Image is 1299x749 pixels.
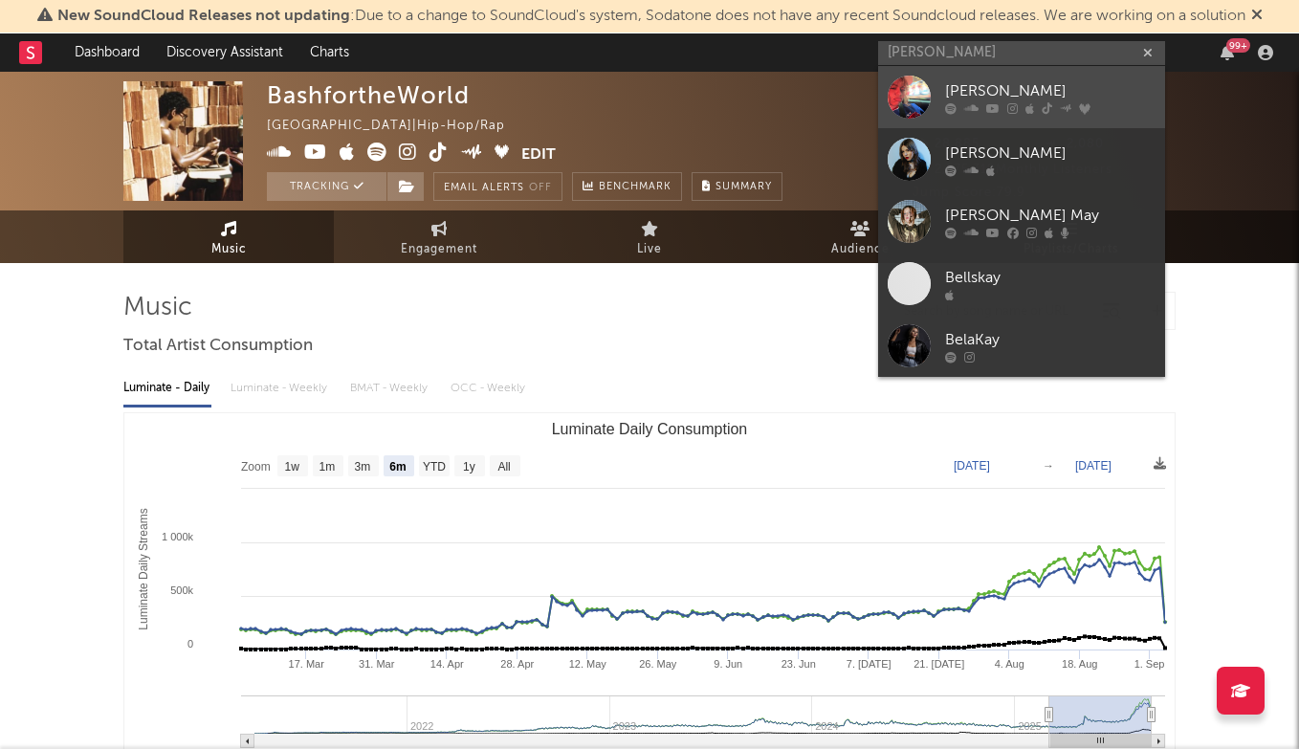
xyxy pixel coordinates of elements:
[241,460,271,474] text: Zoom
[57,9,1245,24] span: : Due to a change to SoundCloud's system, Sodatone does not have any recent Soundcloud releases. ...
[639,658,677,670] text: 26. May
[500,658,534,670] text: 28. Apr
[267,172,386,201] button: Tracking
[423,460,446,474] text: YTD
[401,238,477,261] span: Engagement
[831,238,890,261] span: Audience
[878,190,1165,253] a: [PERSON_NAME] May
[389,460,406,474] text: 6m
[1043,459,1054,473] text: →
[914,658,964,670] text: 21. [DATE]
[211,238,247,261] span: Music
[945,142,1156,165] div: [PERSON_NAME]
[1075,459,1112,473] text: [DATE]
[463,460,475,474] text: 1y
[430,658,464,670] text: 14. Apr
[1221,45,1234,60] button: 99+
[162,531,194,542] text: 1 000k
[123,210,334,263] a: Music
[170,584,193,596] text: 500k
[716,182,772,192] span: Summary
[1226,38,1250,53] div: 99 +
[187,638,193,650] text: 0
[544,210,755,263] a: Live
[355,460,371,474] text: 3m
[319,460,336,474] text: 1m
[945,328,1156,351] div: BelaKay
[954,459,990,473] text: [DATE]
[782,658,816,670] text: 23. Jun
[1062,658,1097,670] text: 18. Aug
[57,9,350,24] span: New SoundCloud Releases not updating
[878,41,1165,65] input: Search for artists
[359,658,395,670] text: 31. Mar
[572,172,682,201] a: Benchmark
[123,335,313,358] span: Total Artist Consumption
[847,658,892,670] text: 7. [DATE]
[599,176,672,199] span: Benchmark
[289,658,325,670] text: 17. Mar
[945,79,1156,102] div: [PERSON_NAME]
[137,508,150,629] text: Luminate Daily Streams
[529,183,552,193] em: Off
[755,210,965,263] a: Audience
[267,115,527,138] div: [GEOGRAPHIC_DATA] | Hip-Hop/Rap
[878,128,1165,190] a: [PERSON_NAME]
[297,33,363,72] a: Charts
[945,204,1156,227] div: [PERSON_NAME] May
[1134,658,1165,670] text: 1. Sep
[267,81,470,109] div: BashfortheWorld
[692,172,782,201] button: Summary
[552,421,748,437] text: Luminate Daily Consumption
[61,33,153,72] a: Dashboard
[714,658,742,670] text: 9. Jun
[878,253,1165,315] a: Bellskay
[285,460,300,474] text: 1w
[637,238,662,261] span: Live
[569,658,607,670] text: 12. May
[521,143,556,166] button: Edit
[878,315,1165,377] a: BelaKay
[153,33,297,72] a: Discovery Assistant
[945,266,1156,289] div: Bellskay
[995,658,1024,670] text: 4. Aug
[1251,9,1263,24] span: Dismiss
[433,172,562,201] button: Email AlertsOff
[878,66,1165,128] a: [PERSON_NAME]
[334,210,544,263] a: Engagement
[497,460,510,474] text: All
[123,372,211,405] div: Luminate - Daily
